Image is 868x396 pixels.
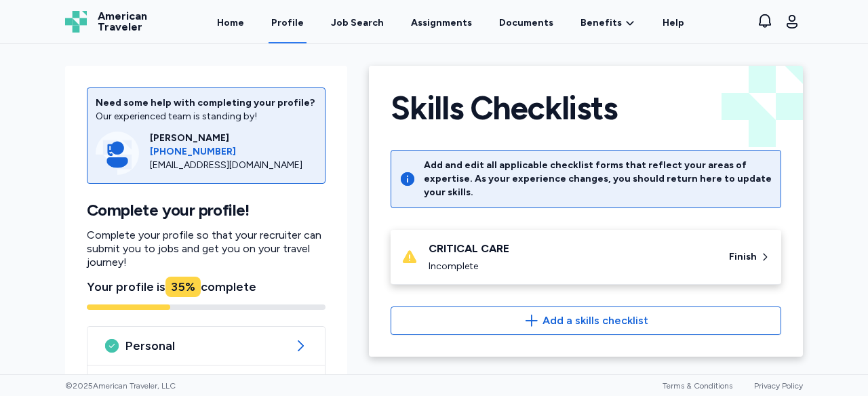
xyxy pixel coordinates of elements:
[729,250,757,264] span: Finish
[580,16,622,30] span: Benefits
[165,277,201,297] div: 35 %
[663,381,732,391] a: Terms & Conditions
[331,16,384,30] div: Job Search
[429,241,713,257] div: CRITICAL CARE
[429,260,713,273] div: Incomplete
[269,1,307,43] a: Profile
[754,381,803,391] a: Privacy Policy
[87,200,325,220] h1: Complete your profile!
[125,338,287,354] span: Personal
[391,230,781,285] div: CRITICAL CAREIncompleteFinish
[542,313,648,329] span: Add a skills checklist
[580,16,635,30] a: Benefits
[65,380,176,391] span: © 2025 American Traveler, LLC
[96,96,317,110] div: Need some help with completing your profile?
[98,11,147,33] span: American Traveler
[150,132,317,145] div: [PERSON_NAME]
[391,306,781,335] button: Add a skills checklist
[87,277,325,296] div: Your profile is complete
[424,159,772,199] div: Add and edit all applicable checklist forms that reflect your areas of expertise. As your experie...
[391,87,617,128] h1: Skills Checklists
[150,159,317,172] div: [EMAIL_ADDRESS][DOMAIN_NAME]
[96,110,317,123] div: Our experienced team is standing by!
[65,11,87,33] img: Logo
[96,132,139,175] img: Consultant
[150,145,317,159] a: [PHONE_NUMBER]
[87,229,325,269] p: Complete your profile so that your recruiter can submit you to jobs and get you on your travel jo...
